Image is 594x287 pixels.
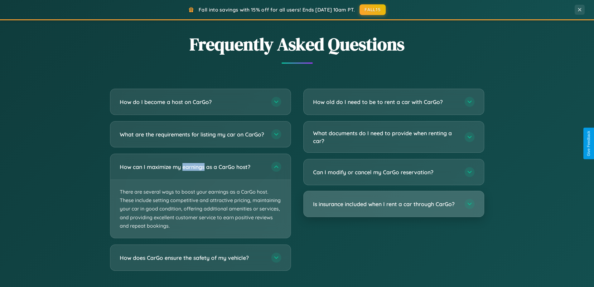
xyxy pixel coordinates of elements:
h3: How do I become a host on CarGo? [120,98,265,106]
h3: How does CarGo ensure the safety of my vehicle? [120,254,265,262]
h3: Can I modify or cancel my CarGo reservation? [313,168,458,176]
h3: What are the requirements for listing my car on CarGo? [120,131,265,138]
h3: How old do I need to be to rent a car with CarGo? [313,98,458,106]
div: Give Feedback [587,131,591,156]
button: FALL15 [360,4,386,15]
span: Fall into savings with 15% off for all users! Ends [DATE] 10am PT. [199,7,355,13]
h2: Frequently Asked Questions [110,32,484,56]
p: There are several ways to boost your earnings as a CarGo host. These include setting competitive ... [110,180,291,238]
h3: Is insurance included when I rent a car through CarGo? [313,200,458,208]
h3: How can I maximize my earnings as a CarGo host? [120,163,265,171]
h3: What documents do I need to provide when renting a car? [313,129,458,145]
